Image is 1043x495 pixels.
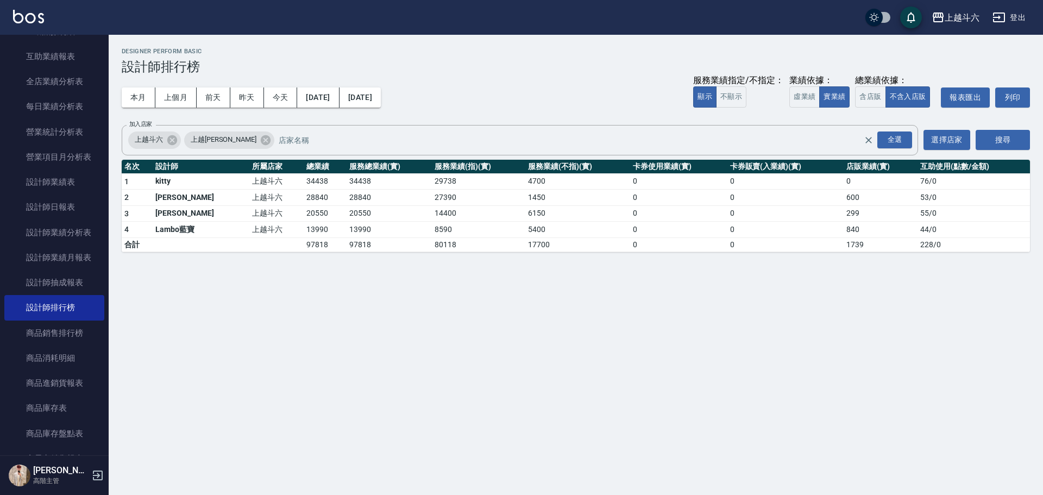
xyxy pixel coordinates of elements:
[124,177,129,186] span: 1
[525,190,630,206] td: 1450
[432,205,525,222] td: 14400
[128,134,169,145] span: 上越斗六
[347,160,432,174] th: 服務總業績(實)
[693,86,717,108] button: 顯示
[844,160,918,174] th: 店販業績(實)
[4,371,104,396] a: 商品進銷貨報表
[900,7,922,28] button: save
[525,205,630,222] td: 6150
[124,209,129,218] span: 3
[230,87,264,108] button: 昨天
[304,173,347,190] td: 34438
[918,160,1030,174] th: 互助使用(點數/金額)
[789,86,820,108] button: 虛業績
[861,133,876,148] button: Clear
[727,205,844,222] td: 0
[432,190,525,206] td: 27390
[789,75,850,86] div: 業績依據：
[4,321,104,346] a: 商品銷售排行榜
[249,222,304,238] td: 上越斗六
[184,131,274,149] div: 上越[PERSON_NAME]
[33,476,89,486] p: 高階主管
[941,87,990,108] a: 報表匯出
[347,205,432,222] td: 20550
[153,205,249,222] td: [PERSON_NAME]
[4,446,104,471] a: 會員卡銷售報表
[432,173,525,190] td: 29738
[630,237,727,252] td: 0
[249,205,304,222] td: 上越斗六
[727,173,844,190] td: 0
[432,237,525,252] td: 80118
[124,225,129,234] span: 4
[4,396,104,421] a: 商品庫存表
[918,190,1030,206] td: 53 / 0
[918,173,1030,190] td: 76 / 0
[432,160,525,174] th: 服務業績(指)(實)
[4,195,104,220] a: 設計師日報表
[13,10,44,23] img: Logo
[33,465,89,476] h5: [PERSON_NAME]
[4,94,104,119] a: 每日業績分析表
[844,190,918,206] td: 600
[340,87,381,108] button: [DATE]
[304,205,347,222] td: 20550
[347,222,432,238] td: 13990
[347,173,432,190] td: 34438
[844,173,918,190] td: 0
[988,8,1030,28] button: 登出
[129,120,152,128] label: 加入店家
[4,44,104,69] a: 互助業績報表
[184,134,263,145] span: 上越[PERSON_NAME]
[122,160,1030,252] table: a dense table
[4,245,104,270] a: 設計師業績月報表
[877,131,912,148] div: 全選
[122,59,1030,74] h3: 設計師排行榜
[304,190,347,206] td: 28840
[727,160,844,174] th: 卡券販賣(入業績)(實)
[153,190,249,206] td: [PERSON_NAME]
[347,237,432,252] td: 97818
[347,190,432,206] td: 28840
[304,222,347,238] td: 13990
[4,69,104,94] a: 全店業績分析表
[525,237,630,252] td: 17700
[124,193,129,202] span: 2
[630,173,727,190] td: 0
[249,173,304,190] td: 上越斗六
[4,421,104,446] a: 商品庫存盤點表
[630,190,727,206] td: 0
[525,222,630,238] td: 5400
[525,160,630,174] th: 服務業績(不指)(實)
[855,75,935,86] div: 總業績依據：
[153,222,249,238] td: Lambo藍寶
[304,237,347,252] td: 97818
[297,87,339,108] button: [DATE]
[727,190,844,206] td: 0
[918,205,1030,222] td: 55 / 0
[197,87,230,108] button: 前天
[525,173,630,190] td: 4700
[432,222,525,238] td: 8590
[4,170,104,195] a: 設計師業績表
[995,87,1030,108] button: 列印
[630,160,727,174] th: 卡券使用業績(實)
[885,86,931,108] button: 不含入店販
[918,222,1030,238] td: 44 / 0
[819,86,850,108] button: 實業績
[630,205,727,222] td: 0
[844,237,918,252] td: 1739
[918,237,1030,252] td: 228 / 0
[4,295,104,320] a: 設計師排行榜
[875,129,914,151] button: Open
[727,237,844,252] td: 0
[122,48,1030,55] h2: Designer Perform Basic
[630,222,727,238] td: 0
[844,222,918,238] td: 840
[153,173,249,190] td: kitty
[716,86,746,108] button: 不顯示
[4,220,104,245] a: 設計師業績分析表
[304,160,347,174] th: 總業績
[976,130,1030,150] button: 搜尋
[155,87,197,108] button: 上個月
